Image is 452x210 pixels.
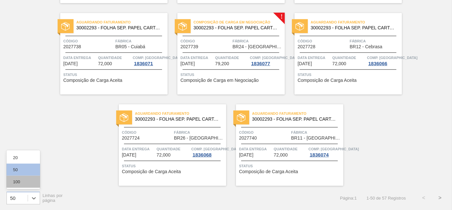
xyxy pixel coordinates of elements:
img: status [295,22,304,31]
span: Data entrega [122,146,155,152]
button: > [432,190,448,206]
span: BR05 - Cuiabá [116,44,145,49]
span: Data entrega [239,146,272,152]
a: Comp. [GEOGRAPHIC_DATA]1836074 [308,146,342,157]
div: 50 [10,195,16,201]
span: Composição de Carga Aceita [122,169,181,174]
span: 17/10/2025 [63,61,78,66]
img: status [178,22,187,31]
span: 1 - 50 de 57 Registros [366,196,406,201]
span: 72,000 [274,153,288,157]
span: Linhas por página [43,193,63,203]
span: 2027728 [298,44,316,49]
span: Comp. Carga [308,146,359,152]
span: 2027738 [63,44,81,49]
span: Composição de Carga em Negociação [194,19,285,25]
span: 30002293 - FOLHA SEP. PAPEL CARTAO 1200x1000M 350g [252,117,338,122]
button: < [416,190,432,206]
span: 79,200 [215,61,229,66]
span: BR12 - Cebrasa [350,44,382,49]
span: Composição de Carga em Negociação [181,78,259,83]
span: Comp. Carga [250,54,300,61]
span: 72,000 [98,61,112,66]
div: 1836077 [250,61,271,66]
span: Quantidade [215,54,248,61]
span: Código [239,129,290,136]
span: BR24 - Ponta Grossa [233,44,283,49]
span: Comp. Carga [367,54,418,61]
span: 30002293 - FOLHA SEP. PAPEL CARTAO 1200x1000M 350g [194,25,280,30]
span: Fábrica [350,38,400,44]
a: Comp. [GEOGRAPHIC_DATA]1836068 [191,146,225,157]
span: 72,000 [332,61,346,66]
span: Aguardando Faturamento [311,19,402,25]
span: 30002293 - FOLHA SEP. PAPEL CARTAO 1200x1000M 350g [311,25,397,30]
a: Comp. [GEOGRAPHIC_DATA]1836066 [367,54,400,66]
span: 2027739 [181,44,199,49]
div: 50 [7,164,40,176]
span: 2027724 [122,136,140,141]
a: statusAguardando Faturamento30002293 - FOLHA SEP. PAPEL CARTAO 1200x1000M 350gCódigo2027728Fábric... [285,13,402,95]
span: Código [122,129,172,136]
span: 30002293 - FOLHA SEP. PAPEL CARTAO 1200x1000M 350g [76,25,162,30]
span: Status [122,163,225,169]
a: Comp. [GEOGRAPHIC_DATA]1836071 [133,54,166,66]
span: Fábrica [116,38,166,44]
a: statusAguardando Faturamento30002293 - FOLHA SEP. PAPEL CARTAO 1200x1000M 350gCódigo2027724Fábric... [109,104,226,186]
span: Código [63,38,114,44]
span: 18/10/2025 [181,61,195,66]
div: 100 [7,176,40,188]
span: BR11 - São Luís [291,136,342,141]
span: Código [181,38,231,44]
div: 1836071 [133,61,154,66]
span: Aguardando Faturamento [252,110,343,117]
span: 72,000 [157,153,171,157]
span: Composição de Carga Aceita [298,78,357,83]
span: Status [239,163,342,169]
div: 1836074 [308,152,330,157]
div: 1836066 [367,61,389,66]
img: status [120,113,128,122]
span: Aguardando Faturamento [76,19,168,25]
span: Aguardando Faturamento [135,110,226,117]
span: Status [298,71,400,78]
span: Comp. Carga [133,54,183,61]
span: Comp. Carga [191,146,242,152]
a: !statusComposição de Carga em Negociação30002293 - FOLHA SEP. PAPEL CARTAO 1200x1000M 350gCódigo2... [168,13,285,95]
img: status [237,113,245,122]
span: Código [298,38,348,44]
span: 30002293 - FOLHA SEP. PAPEL CARTAO 1200x1000M 350g [135,117,221,122]
img: status [61,22,70,31]
a: Comp. [GEOGRAPHIC_DATA]1836077 [250,54,283,66]
span: Quantidade [157,146,190,152]
span: Composição de Carga Aceita [239,169,298,174]
span: BR26 - Uberlândia [174,136,225,141]
span: 2027740 [239,136,257,141]
span: Composição de Carga Aceita [63,78,122,83]
div: 20 [7,152,40,164]
span: 22/10/2025 [239,153,253,157]
span: Data entrega [181,54,214,61]
span: Status [63,71,166,78]
span: Status [181,71,283,78]
span: Data entrega [63,54,97,61]
span: Página : 1 [340,196,357,201]
span: Data entrega [298,54,331,61]
span: Fábrica [291,129,342,136]
div: 1836068 [191,152,213,157]
span: Quantidade [332,54,365,61]
span: 21/10/2025 [298,61,312,66]
span: Fábrica [174,129,225,136]
span: Quantidade [98,54,131,61]
a: statusAguardando Faturamento30002293 - FOLHA SEP. PAPEL CARTAO 1200x1000M 350gCódigo2027738Fábric... [50,13,168,95]
span: Quantidade [274,146,307,152]
a: statusAguardando Faturamento30002293 - FOLHA SEP. PAPEL CARTAO 1200x1000M 350gCódigo2027740Fábric... [226,104,343,186]
span: 21/10/2025 [122,153,136,157]
span: Fábrica [233,38,283,44]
